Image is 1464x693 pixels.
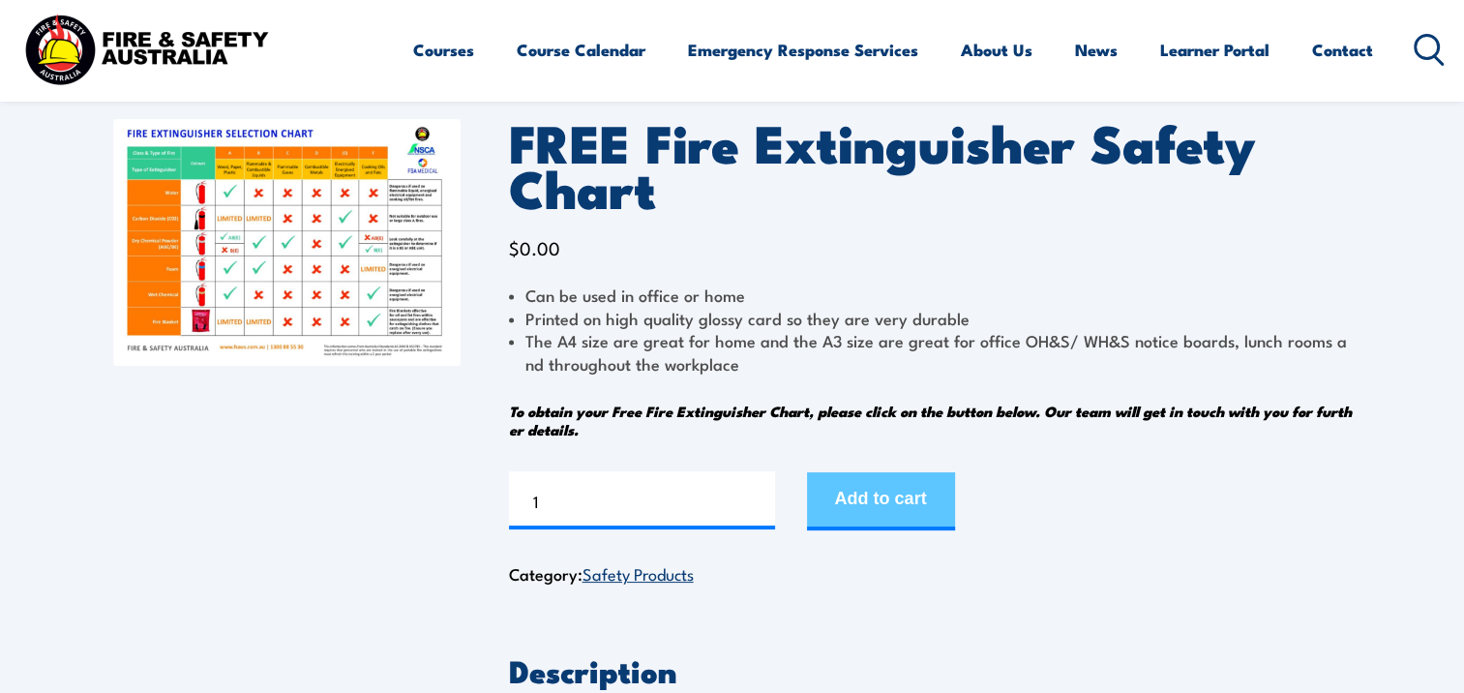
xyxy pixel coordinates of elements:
img: FREE Fire Extinguisher Safety Chart [113,119,461,366]
a: Emergency Response Services [688,24,918,75]
a: Contact [1312,24,1373,75]
span: Category: [509,561,694,586]
li: Printed on high quality glossy card so they are very durable [509,307,1352,329]
a: About Us [961,24,1032,75]
a: Safety Products [583,561,694,585]
span: $ [509,234,520,260]
h1: FREE Fire Extinguisher Safety Chart [509,119,1352,209]
em: To obtain your Free Fire Extinguisher Chart, please click on the button below. Our team will get ... [509,400,1352,440]
a: Learner Portal [1160,24,1270,75]
li: Can be used in office or home [509,284,1352,306]
li: The A4 size are great for home and the A3 size are great for office OH&S/ WH&S notice boards, lun... [509,329,1352,375]
button: Add to cart [807,472,955,530]
input: Product quantity [509,471,775,529]
bdi: 0.00 [509,234,560,260]
h2: Description [509,656,1352,683]
a: Course Calendar [517,24,645,75]
a: News [1075,24,1118,75]
a: Courses [413,24,474,75]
